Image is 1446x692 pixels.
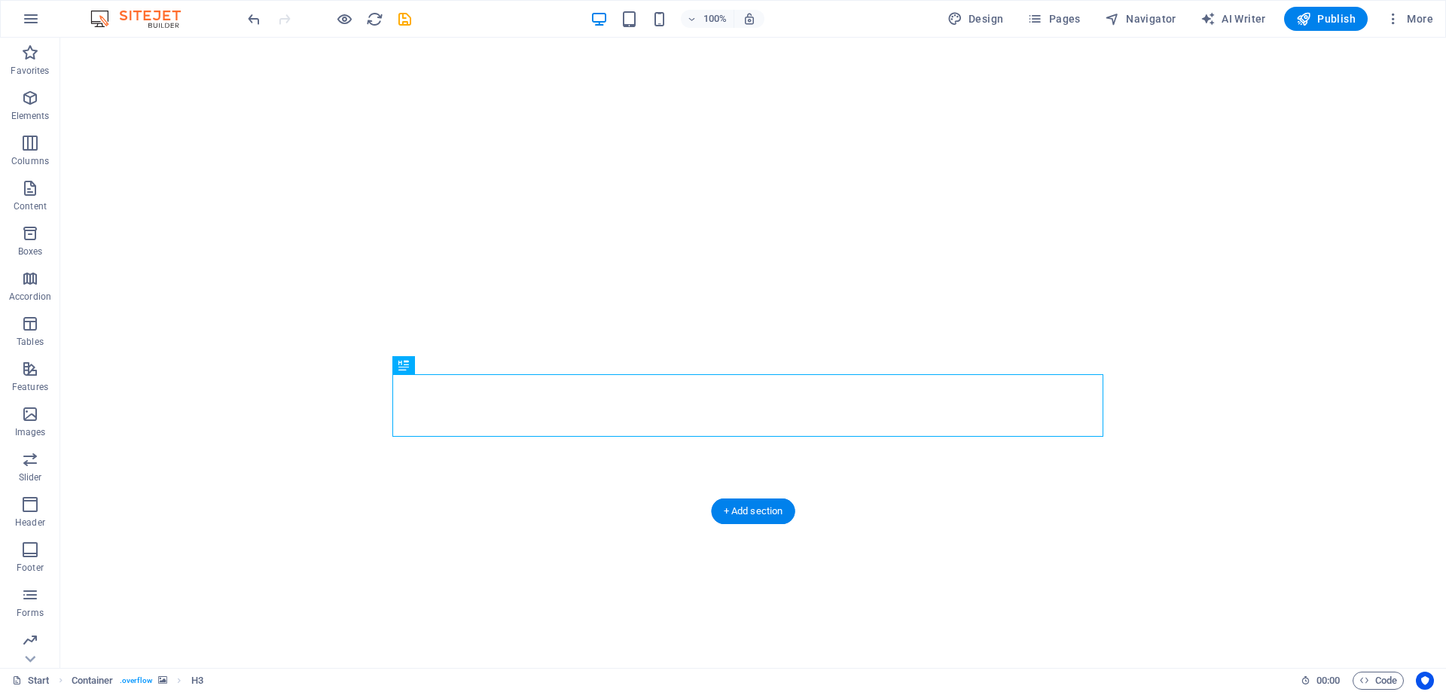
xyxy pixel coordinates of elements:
p: Elements [11,110,50,122]
button: Publish [1284,7,1368,31]
span: Publish [1296,11,1356,26]
p: Features [12,381,48,393]
p: Content [14,200,47,212]
span: More [1386,11,1433,26]
span: 00 00 [1316,672,1340,690]
span: Navigator [1105,11,1176,26]
p: Boxes [18,245,43,258]
button: Usercentrics [1416,672,1434,690]
p: Images [15,426,46,438]
h6: Session time [1301,672,1341,690]
p: Footer [17,562,44,574]
span: Click to select. Double-click to edit [72,672,114,690]
span: Design [947,11,1004,26]
button: reload [365,10,383,28]
button: undo [245,10,263,28]
button: 100% [681,10,734,28]
p: Header [15,517,45,529]
span: Click to select. Double-click to edit [191,672,203,690]
button: save [395,10,413,28]
p: Favorites [11,65,49,77]
span: : [1327,675,1329,686]
button: Code [1353,672,1404,690]
button: AI Writer [1194,7,1272,31]
div: + Add section [712,498,795,524]
p: Forms [17,607,44,619]
i: On resize automatically adjust zoom level to fit chosen device. [743,12,756,26]
i: Undo: Edit headline (Ctrl+Z) [246,11,263,28]
a: Click to cancel selection. Double-click to open Pages [12,672,50,690]
i: Save (Ctrl+S) [396,11,413,28]
i: This element contains a background [158,676,167,684]
p: Accordion [9,291,51,303]
h6: 100% [703,10,728,28]
img: Editor Logo [87,10,200,28]
button: Navigator [1099,7,1182,31]
span: AI Writer [1200,11,1266,26]
nav: breadcrumb [72,672,203,690]
p: Slider [19,471,42,483]
p: Tables [17,336,44,348]
p: Columns [11,155,49,167]
button: Design [941,7,1010,31]
span: . overflow [120,672,153,690]
span: Code [1359,672,1397,690]
button: Pages [1021,7,1086,31]
button: More [1380,7,1439,31]
span: Pages [1027,11,1080,26]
